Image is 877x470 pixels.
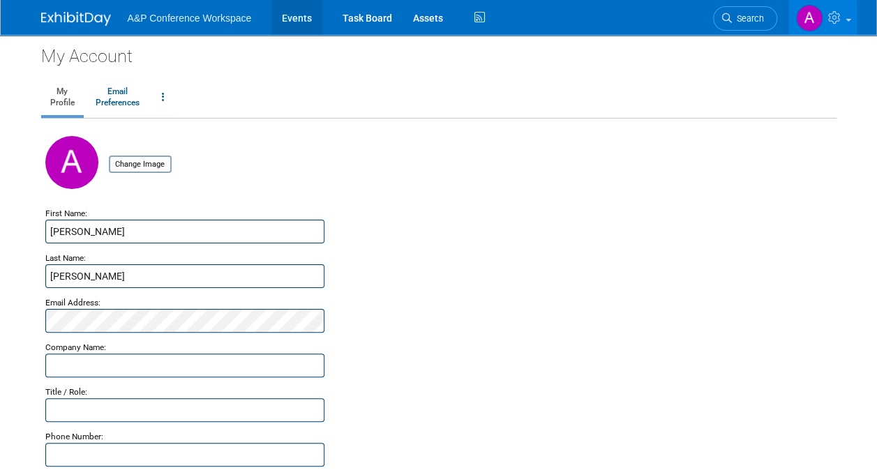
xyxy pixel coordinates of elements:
[41,80,84,115] a: MyProfile
[732,13,764,24] span: Search
[45,342,106,352] small: Company Name:
[45,432,103,441] small: Phone Number:
[45,136,98,189] img: A.jpg
[713,6,777,31] a: Search
[45,253,86,263] small: Last Name:
[45,209,87,218] small: First Name:
[796,5,823,31] img: Anna Brewer
[87,80,149,115] a: EmailPreferences
[41,35,837,68] div: My Account
[45,298,100,308] small: Email Address:
[41,12,111,26] img: ExhibitDay
[45,387,87,397] small: Title / Role:
[128,13,252,24] span: A&P Conference Workspace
